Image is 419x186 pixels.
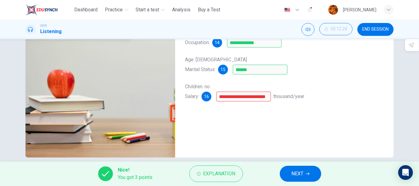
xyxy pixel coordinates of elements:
span: CEFR [40,24,47,28]
span: Dashboard [74,6,98,13]
span: 16 [204,94,209,99]
img: ELTC logo [25,4,58,16]
img: Research [25,8,175,158]
button: Start a test [133,4,167,15]
img: en [283,8,291,12]
span: 15 [221,67,225,72]
span: 00:12:24 [331,27,347,32]
span: Analysis [172,6,190,13]
div: Mute [302,23,314,36]
span: END SESSION [362,27,389,32]
div: Hide [319,23,352,36]
span: Buy a Test [198,6,220,13]
button: 00:12:24 [319,23,352,35]
input: single [233,65,287,74]
span: Explanation [203,169,235,178]
button: Dashboard [72,4,100,15]
span: Children: no Salary: [185,84,210,99]
button: Practice [102,4,131,15]
h1: Listening [40,28,62,35]
input: 24-36; 24 - 36; 24 to 36; [216,92,271,101]
div: Open Intercom Messenger [398,165,413,180]
span: You got 3 points [118,174,152,181]
span: Practice [105,6,123,13]
a: ELTC logo [25,4,72,16]
button: Buy a Test [195,4,223,15]
button: END SESSION [357,23,394,36]
div: [PERSON_NAME] [343,6,376,13]
input: civil servant [227,38,282,47]
span: thousand/year [273,93,304,99]
span: Age: [DEMOGRAPHIC_DATA] Marital Status: [185,57,247,72]
span: NEXT [291,169,303,178]
button: NEXT [280,166,321,182]
span: Start a test [136,6,159,13]
button: Analysis [170,4,193,15]
button: Explanation [189,165,243,182]
img: Profile picture [328,5,338,15]
span: Nice! [118,166,152,174]
span: 14 [215,40,220,45]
